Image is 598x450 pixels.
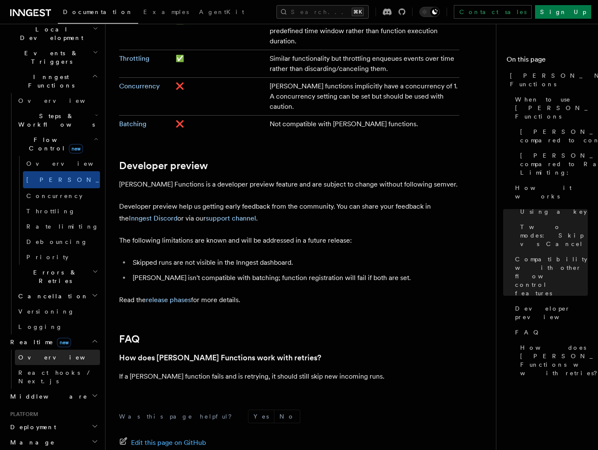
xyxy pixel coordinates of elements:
[7,338,71,346] span: Realtime
[7,435,100,450] button: Manage
[119,333,140,345] a: FAQ
[276,5,369,19] button: Search...⌘K
[515,255,588,297] span: Compatibility with other flow control features
[26,238,88,245] span: Debouncing
[15,350,100,365] a: Overview
[143,8,189,15] span: Examples
[63,8,133,15] span: Documentation
[58,3,138,24] a: Documentation
[512,301,588,325] a: Developer preview
[57,338,71,347] span: new
[520,223,588,248] span: Two modes: Skip vs Cancel
[7,423,56,431] span: Deployment
[535,5,591,19] a: Sign Up
[119,82,160,90] a: Concurrency
[23,204,100,219] a: Throttling
[172,12,266,50] td: ✅
[512,252,588,301] a: Compatibility with other flow control features
[266,78,459,116] td: [PERSON_NAME] functions implicitly have a concurrency of 1. A concurrency setting can be set but ...
[7,389,100,404] button: Middleware
[18,354,106,361] span: Overview
[26,254,68,260] span: Priority
[507,54,588,68] h4: On this page
[512,180,588,204] a: How it works
[23,171,100,188] a: [PERSON_NAME]
[119,120,146,128] a: Batching
[517,124,588,148] a: [PERSON_NAME] compared to concurrency:
[7,419,100,435] button: Deployment
[172,78,266,116] td: ❌
[515,328,543,337] span: FAQ
[119,412,238,421] p: Was this page helpful?
[23,156,100,171] a: Overview
[15,268,92,285] span: Errors & Retries
[419,7,440,17] button: Toggle dark mode
[172,50,266,78] td: ✅
[517,219,588,252] a: Two modes: Skip vs Cancel
[26,176,151,183] span: [PERSON_NAME]
[18,308,74,315] span: Versioning
[15,292,88,300] span: Cancellation
[15,304,100,319] a: Versioning
[119,54,149,62] a: Throttling
[146,296,191,304] a: release phases
[7,411,38,418] span: Platform
[119,352,321,364] a: How does [PERSON_NAME] Functions work with retries?
[515,184,588,201] span: How it works
[130,257,459,269] li: Skipped runs are not visible in the Inngest dashboard.
[119,437,206,449] a: Edit this page on GitHub
[515,304,588,321] span: Developer preview
[18,369,94,385] span: React hooks / Next.js
[517,340,588,381] a: How does [PERSON_NAME] Functions work with retries?
[266,50,459,78] td: Similar functionality but throttling enqueues events over time rather than discarding/canceling t...
[7,49,93,66] span: Events & Triggers
[129,214,177,222] a: Inngest Discord
[206,214,256,222] a: support channel
[15,108,100,132] button: Steps & Workflows
[517,148,588,180] a: [PERSON_NAME] compared to Rate Limiting:
[199,8,244,15] span: AgentKit
[7,73,92,90] span: Inngest Functions
[26,208,75,215] span: Throttling
[119,294,459,306] p: Read the for more details.
[7,392,88,401] span: Middleware
[512,325,588,340] a: FAQ
[130,272,459,284] li: [PERSON_NAME] isn't compatible with batching; function registration will fail if both are set.
[15,319,100,334] a: Logging
[69,144,83,153] span: new
[507,68,588,92] a: [PERSON_NAME] Functions
[266,116,459,133] td: Not compatible with [PERSON_NAME] functions.
[138,3,194,23] a: Examples
[352,8,364,16] kbd: ⌘K
[119,201,459,224] p: Developer preview help us getting early feedback from the community. You can share your feedback ...
[23,234,100,249] a: Debouncing
[18,97,106,104] span: Overview
[119,371,459,382] p: If a [PERSON_NAME] function fails and is retrying, it should still skip new incoming runs.
[248,410,274,423] button: Yes
[7,69,100,93] button: Inngest Functions
[15,132,100,156] button: Flow Controlnew
[26,223,99,230] span: Rate limiting
[15,289,100,304] button: Cancellation
[517,204,588,219] a: Using a key
[7,45,100,69] button: Events & Triggers
[15,112,95,129] span: Steps & Workflows
[172,116,266,133] td: ❌
[119,178,459,190] p: [PERSON_NAME] Functions is a developer preview feature and are subject to change without followin...
[119,160,208,172] a: Developer preview
[26,160,114,167] span: Overview
[194,3,249,23] a: AgentKit
[15,93,100,108] a: Overview
[23,249,100,265] a: Priority
[119,235,459,246] p: The following limitations are known and will be addressed in a future release:
[7,350,100,389] div: Realtimenew
[15,136,94,153] span: Flow Control
[18,323,63,330] span: Logging
[520,207,587,216] span: Using a key
[454,5,532,19] a: Contact sales
[7,438,55,447] span: Manage
[7,25,93,42] span: Local Development
[274,410,300,423] button: No
[7,93,100,334] div: Inngest Functions
[7,334,100,350] button: Realtimenew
